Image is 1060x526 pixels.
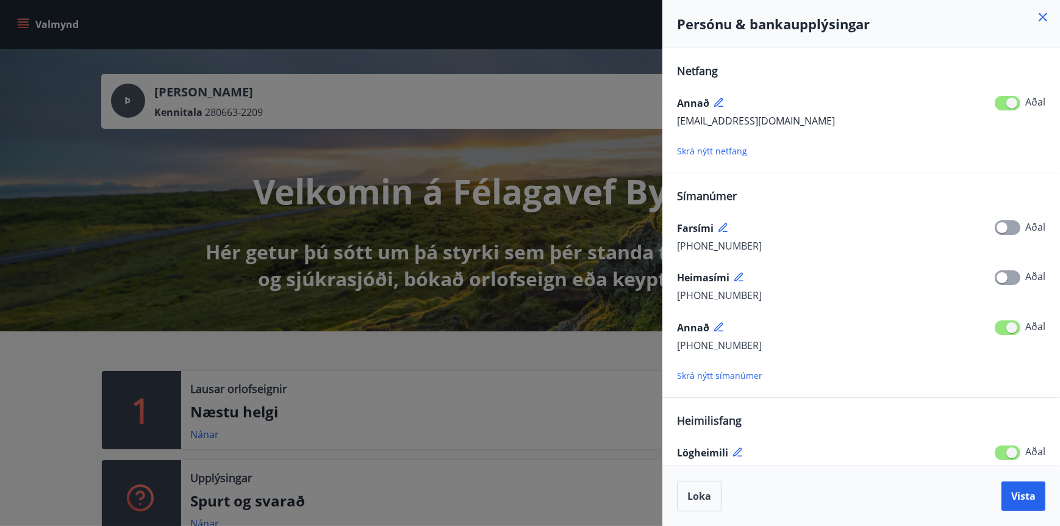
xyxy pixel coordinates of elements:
[677,413,742,428] span: Heimilisfang
[1011,489,1036,503] span: Vista
[677,321,709,334] span: Annað
[677,464,958,477] span: Dalsgerði 3A, 600, [GEOGRAPHIC_DATA], [GEOGRAPHIC_DATA]
[687,489,711,503] span: Loka
[677,145,747,157] span: Skrá nýtt netfang
[1001,481,1045,511] button: Vista
[1025,270,1045,283] span: Aðal
[677,370,762,381] span: Skrá nýtt símanúmer
[677,481,722,511] button: Loka
[677,289,762,302] span: [PHONE_NUMBER]
[677,114,835,128] span: [EMAIL_ADDRESS][DOMAIN_NAME]
[677,271,729,284] span: Heimasími
[1025,320,1045,333] span: Aðal
[677,446,728,459] span: Lögheimili
[677,222,714,235] span: Farsími
[677,339,762,352] span: [PHONE_NUMBER]
[677,189,737,203] span: Símanúmer
[1025,220,1045,234] span: Aðal
[677,63,718,78] span: Netfang
[677,239,762,253] span: [PHONE_NUMBER]
[1025,95,1045,109] span: Aðal
[677,96,709,110] span: Annað
[677,15,1045,33] h4: Persónu & bankaupplýsingar
[1025,445,1045,458] span: Aðal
